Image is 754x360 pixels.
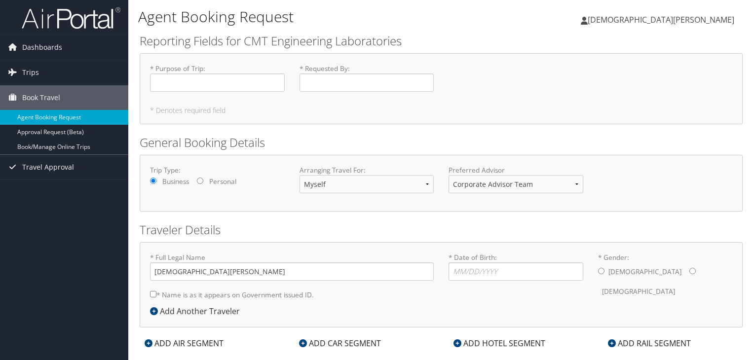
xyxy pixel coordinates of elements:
label: Preferred Advisor [449,165,583,175]
img: airportal-logo.png [22,6,120,30]
h1: Agent Booking Request [138,6,542,27]
label: * Full Legal Name [150,252,434,281]
input: * Requested By: [300,73,434,92]
div: Add Another Traveler [150,305,245,317]
div: ADD HOTEL SEGMENT [449,337,550,349]
label: * Purpose of Trip : [150,64,285,92]
span: [DEMOGRAPHIC_DATA][PERSON_NAME] [588,14,734,25]
div: ADD CAR SEGMENT [294,337,386,349]
label: Personal [209,177,236,186]
input: * Purpose of Trip: [150,73,285,92]
div: ADD AIR SEGMENT [140,337,228,349]
input: * Gender:[DEMOGRAPHIC_DATA][DEMOGRAPHIC_DATA] [598,268,604,274]
h2: Reporting Fields for CMT Engineering Laboratories [140,33,743,49]
span: Dashboards [22,35,62,60]
span: Trips [22,60,39,85]
label: * Gender: [598,252,733,301]
span: Book Travel [22,85,60,110]
h5: * Denotes required field [150,107,732,114]
input: * Date of Birth: [449,262,583,281]
h2: Traveler Details [140,221,743,238]
input: * Full Legal Name [150,262,434,281]
label: Trip Type: [150,165,285,175]
input: * Gender:[DEMOGRAPHIC_DATA][DEMOGRAPHIC_DATA] [689,268,696,274]
label: [DEMOGRAPHIC_DATA] [602,282,675,301]
label: * Requested By : [300,64,434,92]
label: * Name is as it appears on Government issued ID. [150,286,314,304]
input: * Name is as it appears on Government issued ID. [150,291,156,297]
label: [DEMOGRAPHIC_DATA] [608,262,681,281]
label: Arranging Travel For: [300,165,434,175]
span: Travel Approval [22,155,74,180]
a: [DEMOGRAPHIC_DATA][PERSON_NAME] [581,5,744,35]
label: Business [162,177,189,186]
label: * Date of Birth: [449,252,583,281]
h2: General Booking Details [140,134,743,151]
div: ADD RAIL SEGMENT [603,337,696,349]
